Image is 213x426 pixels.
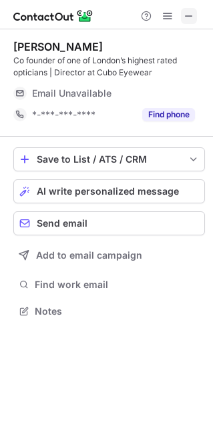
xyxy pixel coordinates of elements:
[142,108,195,121] button: Reveal Button
[37,186,179,197] span: AI write personalized message
[13,179,205,203] button: AI write personalized message
[35,279,200,291] span: Find work email
[35,305,200,317] span: Notes
[13,302,205,321] button: Notes
[13,55,205,79] div: Co founder of one of London’s highest rated opticians | Director at Cubo Eyewear
[13,275,205,294] button: Find work email
[13,8,93,24] img: ContactOut v5.3.10
[13,211,205,235] button: Send email
[37,154,182,165] div: Save to List / ATS / CRM
[36,250,142,261] span: Add to email campaign
[32,87,112,99] span: Email Unavailable
[13,243,205,267] button: Add to email campaign
[37,218,87,229] span: Send email
[13,147,205,171] button: save-profile-one-click
[13,40,103,53] div: [PERSON_NAME]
